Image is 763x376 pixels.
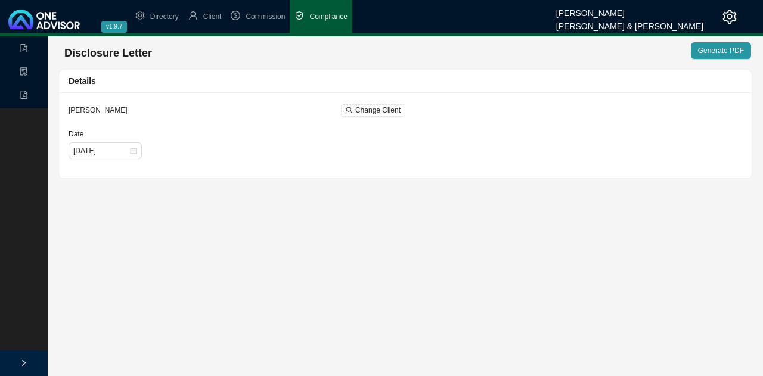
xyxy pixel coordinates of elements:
span: dollar [231,11,240,20]
span: file-pdf [20,39,28,60]
span: search [346,107,353,114]
button: Generate PDF [691,42,751,59]
span: file-done [20,63,28,83]
div: Details [69,74,742,88]
span: setting [722,10,737,24]
div: [PERSON_NAME] [556,3,703,16]
span: Disclosure Letter [64,47,152,59]
span: Change Client [355,104,401,116]
div: [PERSON_NAME] & [PERSON_NAME] [556,16,703,29]
span: right [20,359,27,366]
span: Directory [150,13,179,21]
input: Date [73,145,129,157]
span: Generate PDF [698,45,744,57]
button: Change Client [341,104,405,117]
span: Compliance [309,13,347,21]
span: Commission [246,13,285,21]
span: v1.9.7 [101,21,127,33]
span: setting [135,11,145,20]
img: 2df55531c6924b55f21c4cf5d4484680-logo-light.svg [8,10,80,29]
span: [PERSON_NAME] [69,106,128,114]
span: user [188,11,198,20]
span: file-pdf [20,86,28,107]
label: Date [69,128,89,140]
span: safety [294,11,304,20]
span: Client [203,13,222,21]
